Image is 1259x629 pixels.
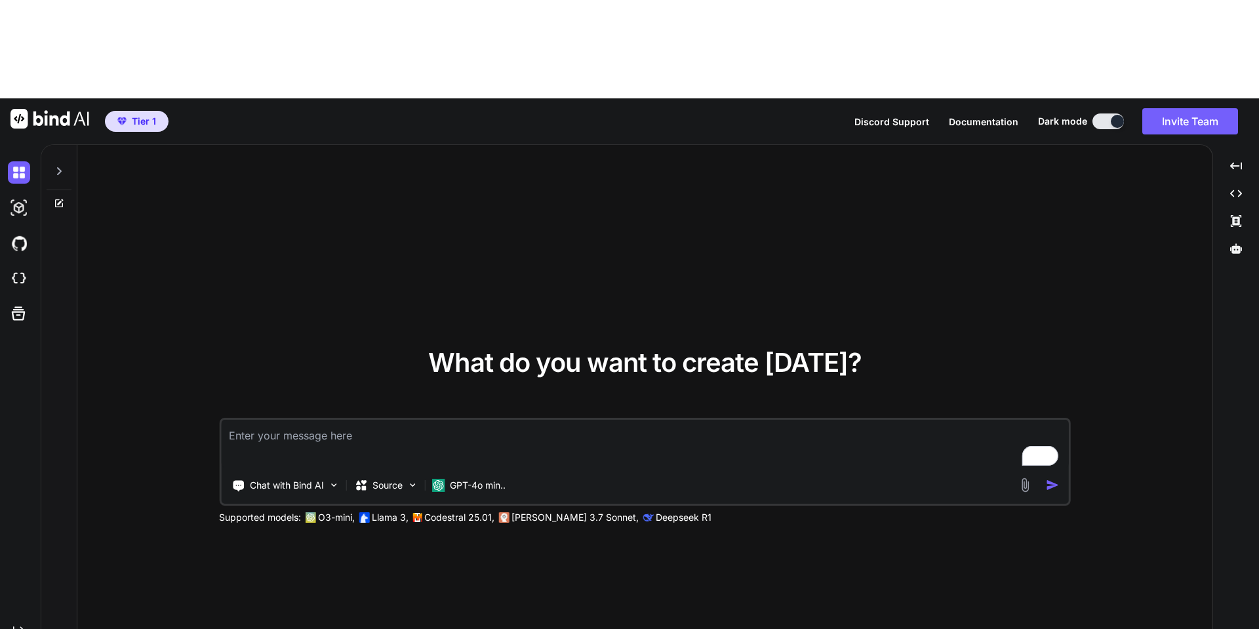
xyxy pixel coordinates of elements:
[511,511,639,524] p: [PERSON_NAME] 3.7 Sonnet,
[219,511,301,524] p: Supported models:
[431,479,445,492] img: GPT-4o mini
[318,511,355,524] p: O3-mini,
[372,511,409,524] p: Llama 3,
[949,115,1018,129] button: Documentation
[643,512,653,523] img: claude
[1018,477,1033,493] img: attachment
[117,117,127,125] img: premium
[412,513,422,522] img: Mistral-AI
[407,479,418,491] img: Pick Models
[498,512,509,523] img: claude
[305,512,315,523] img: GPT-4
[8,232,30,254] img: githubDark
[132,115,156,128] span: Tier 1
[656,511,711,524] p: Deepseek R1
[10,109,89,129] img: Bind AI
[450,479,506,492] p: GPT-4o min..
[424,511,494,524] p: Codestral 25.01,
[8,197,30,219] img: darkAi-studio
[949,116,1018,127] span: Documentation
[854,115,929,129] button: Discord Support
[428,346,862,378] span: What do you want to create [DATE]?
[328,479,339,491] img: Pick Tools
[854,116,929,127] span: Discord Support
[1046,478,1060,492] img: icon
[8,161,30,184] img: darkChat
[1038,115,1087,128] span: Dark mode
[8,268,30,290] img: cloudideIcon
[1142,108,1238,134] button: Invite Team
[221,420,1069,468] textarea: To enrich screen reader interactions, please activate Accessibility in Grammarly extension settings
[372,479,403,492] p: Source
[105,111,169,132] button: premiumTier 1
[250,479,324,492] p: Chat with Bind AI
[359,512,369,523] img: Llama2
